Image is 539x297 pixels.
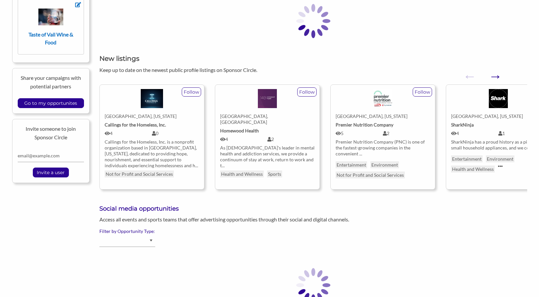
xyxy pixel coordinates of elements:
[141,89,163,108] img: Callings for the Homeless, Inc. Logo
[336,139,430,157] div: Premier Nutrition Company (PNC) is one of the fastest-growing companies in the convenient ...
[99,66,527,74] p: Keep up to date on the newest public profile listings on Sponsor Circle.
[336,171,405,178] p: Not for Profit and Social Services
[152,130,199,136] div: 0
[220,128,259,133] strong: Homewood Health
[18,74,84,90] p: Share your campaigns with potential partners
[383,130,430,136] div: 2
[94,216,423,223] div: Access all events and sports teams that offer advertising opportunities through their social and ...
[370,161,399,168] p: Environment
[267,136,315,142] div: 2
[38,9,63,25] img: mwiswplivkzio2bpr2el
[373,89,392,108] img: Premier Nutrition Company Logo
[99,228,527,234] label: Filter by Opportunity Type:
[105,122,166,127] strong: Callings for the Homeless, Inc.
[105,171,174,177] a: Not for Profit and Social Services
[18,125,84,141] p: Invite someone to join Sponsor Circle
[488,70,495,76] button: Next
[105,130,152,136] div: 4
[18,149,84,162] input: email@example.com
[105,85,199,166] a: Callings for the Homeless, Inc. Logo[GEOGRAPHIC_DATA], [US_STATE]Callings for the Homeless, Inc.4...
[26,9,76,45] a: Taste of Vail Wine & Food
[220,136,267,142] div: 4
[336,130,383,136] div: 5
[336,161,367,168] p: Entertainment
[21,99,80,108] input: Go to my opportunites
[489,89,508,108] img: SharkNinja Logo
[220,113,315,125] div: [GEOGRAPHIC_DATA], [GEOGRAPHIC_DATA]
[463,70,469,76] button: Previous
[336,113,430,119] div: [GEOGRAPHIC_DATA], [US_STATE]
[220,145,315,169] div: As [DEMOGRAPHIC_DATA]'s leader in mental health and addiction services, we provide a continuum of...
[105,139,199,169] div: Callings for the Homeless, Inc. is a nonprofit organization based in [GEOGRAPHIC_DATA], [US_STATE...
[99,205,527,213] h3: Social media opportunities
[258,89,277,108] img: Homewood Health Logo
[105,113,199,119] div: [GEOGRAPHIC_DATA], [US_STATE]
[451,130,498,136] div: 4
[298,88,316,96] p: Follow
[99,54,527,63] h2: New listings
[33,168,68,177] input: Invite a user
[451,155,483,162] p: Entertainment
[451,122,474,127] strong: SharkNinja
[182,88,201,96] p: Follow
[29,31,73,45] strong: Taste of Vail Wine & Food
[451,166,495,172] p: Health and Wellness
[267,171,282,177] p: Sports
[413,88,432,96] p: Follow
[220,171,264,177] p: Health and Wellness
[486,155,514,162] p: Environment
[336,122,393,127] strong: Premier Nutrition Company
